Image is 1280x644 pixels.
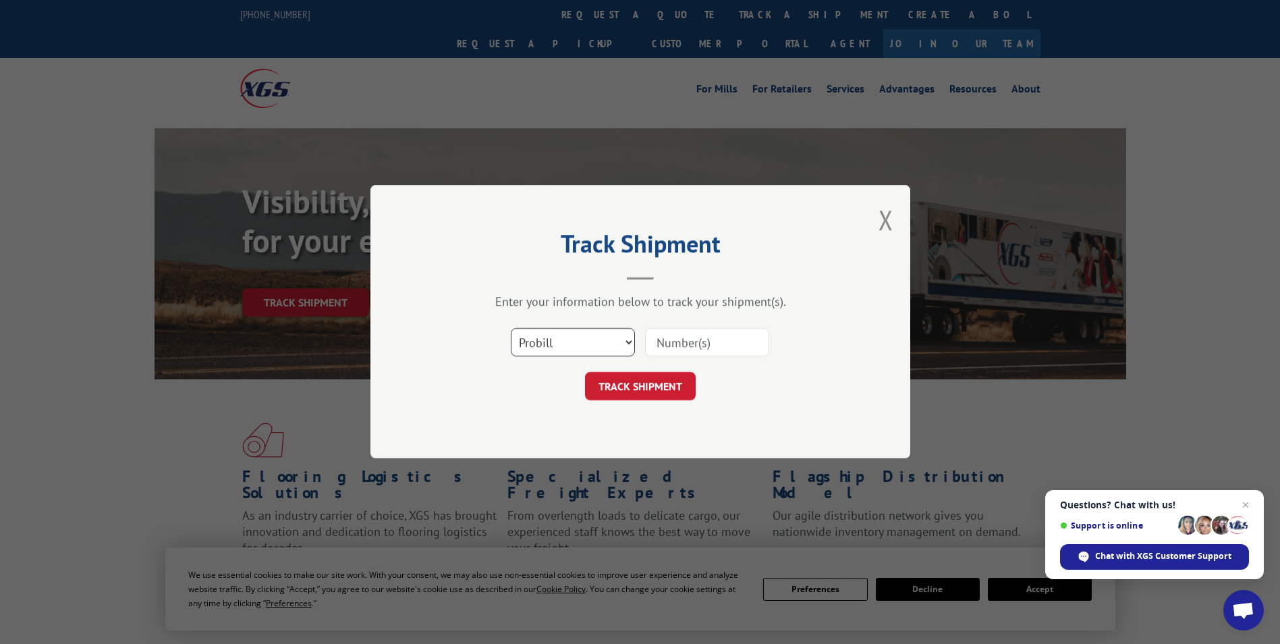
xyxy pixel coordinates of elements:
[1060,500,1249,510] span: Questions? Chat with us!
[645,329,769,357] input: Number(s)
[1060,544,1249,570] div: Chat with XGS Customer Support
[438,294,843,310] div: Enter your information below to track your shipment(s).
[1060,520,1173,531] span: Support is online
[879,202,893,238] button: Close modal
[1223,590,1264,630] div: Open chat
[438,234,843,260] h2: Track Shipment
[585,373,696,401] button: TRACK SHIPMENT
[1237,497,1254,513] span: Close chat
[1095,550,1231,562] span: Chat with XGS Customer Support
